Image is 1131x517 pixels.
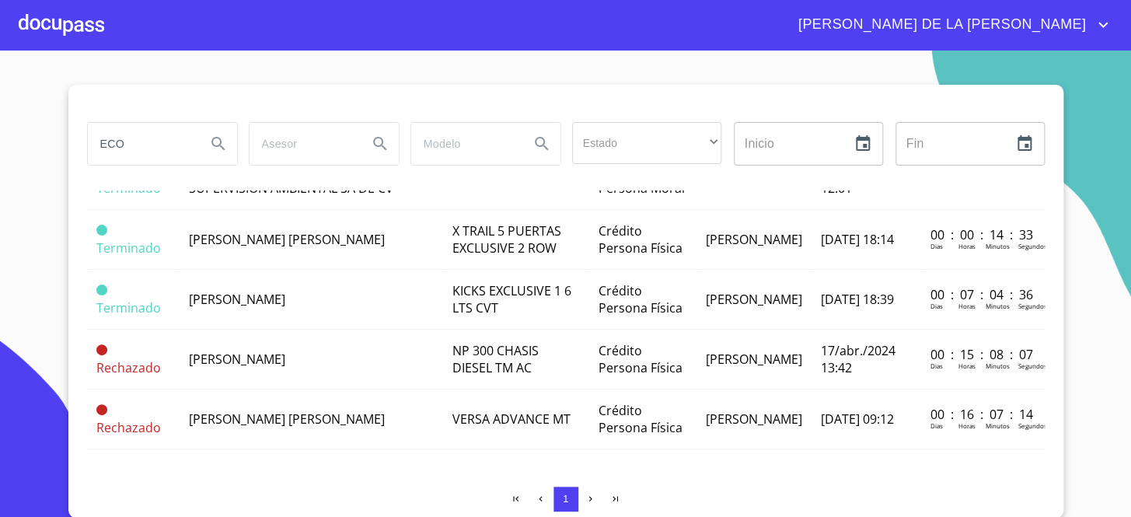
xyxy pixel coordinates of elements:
input: search [250,123,355,165]
p: Horas [958,302,975,310]
span: Rechazado [96,419,161,436]
span: NP 300 CHASIS DIESEL TM AC [452,342,539,376]
p: Segundos [1018,421,1046,430]
span: VERSA ADVANCE MT [452,410,571,428]
button: Search [361,125,399,162]
p: Minutos [985,421,1009,430]
span: [PERSON_NAME] [PERSON_NAME] [189,410,385,428]
p: Dias [930,362,942,370]
span: Rechazado [96,359,161,376]
p: 00 : 07 : 04 : 36 [930,286,1035,303]
span: [PERSON_NAME] [PERSON_NAME] [189,231,385,248]
p: Minutos [985,362,1009,370]
p: 00 : 16 : 07 : 14 [930,406,1035,423]
p: 00 : 00 : 14 : 33 [930,226,1035,243]
span: Crédito Persona Física [599,282,682,316]
span: [DATE] 18:14 [821,231,894,248]
span: [PERSON_NAME] [706,231,802,248]
span: 1 [563,493,568,505]
button: Search [523,125,560,162]
span: Crédito Persona Física [599,222,682,257]
span: [DATE] 18:39 [821,291,894,308]
span: [PERSON_NAME] [189,351,285,368]
span: Crédito Persona Física [599,342,682,376]
span: Rechazado [96,344,107,355]
button: Search [200,125,237,162]
p: Horas [958,421,975,430]
p: Horas [958,242,975,250]
p: Minutos [985,302,1009,310]
p: Segundos [1018,302,1046,310]
div: ​ [572,122,721,164]
p: 00 : 15 : 08 : 07 [930,346,1035,363]
span: Terminado [96,239,161,257]
p: Dias [930,302,942,310]
input: search [88,123,194,165]
button: 1 [553,487,578,512]
span: [PERSON_NAME] [706,410,802,428]
p: Minutos [985,242,1009,250]
p: Horas [958,362,975,370]
p: Segundos [1018,362,1046,370]
span: X TRAIL 5 PUERTAS EXCLUSIVE 2 ROW [452,222,561,257]
span: [PERSON_NAME] DE LA [PERSON_NAME] [787,12,1094,37]
span: KICKS EXCLUSIVE 1 6 LTS CVT [452,282,571,316]
span: [PERSON_NAME] [189,291,285,308]
span: [DATE] 09:12 [821,410,894,428]
span: Crédito Persona Física [599,402,682,436]
span: Terminado [96,299,161,316]
p: Dias [930,421,942,430]
input: search [411,123,517,165]
p: Dias [930,242,942,250]
span: 17/abr./2024 13:42 [821,342,895,376]
span: Rechazado [96,404,107,415]
p: Segundos [1018,242,1046,250]
span: [PERSON_NAME] [706,291,802,308]
span: [PERSON_NAME] [706,351,802,368]
button: account of current user [787,12,1112,37]
span: Terminado [96,285,107,295]
span: Terminado [96,225,107,236]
